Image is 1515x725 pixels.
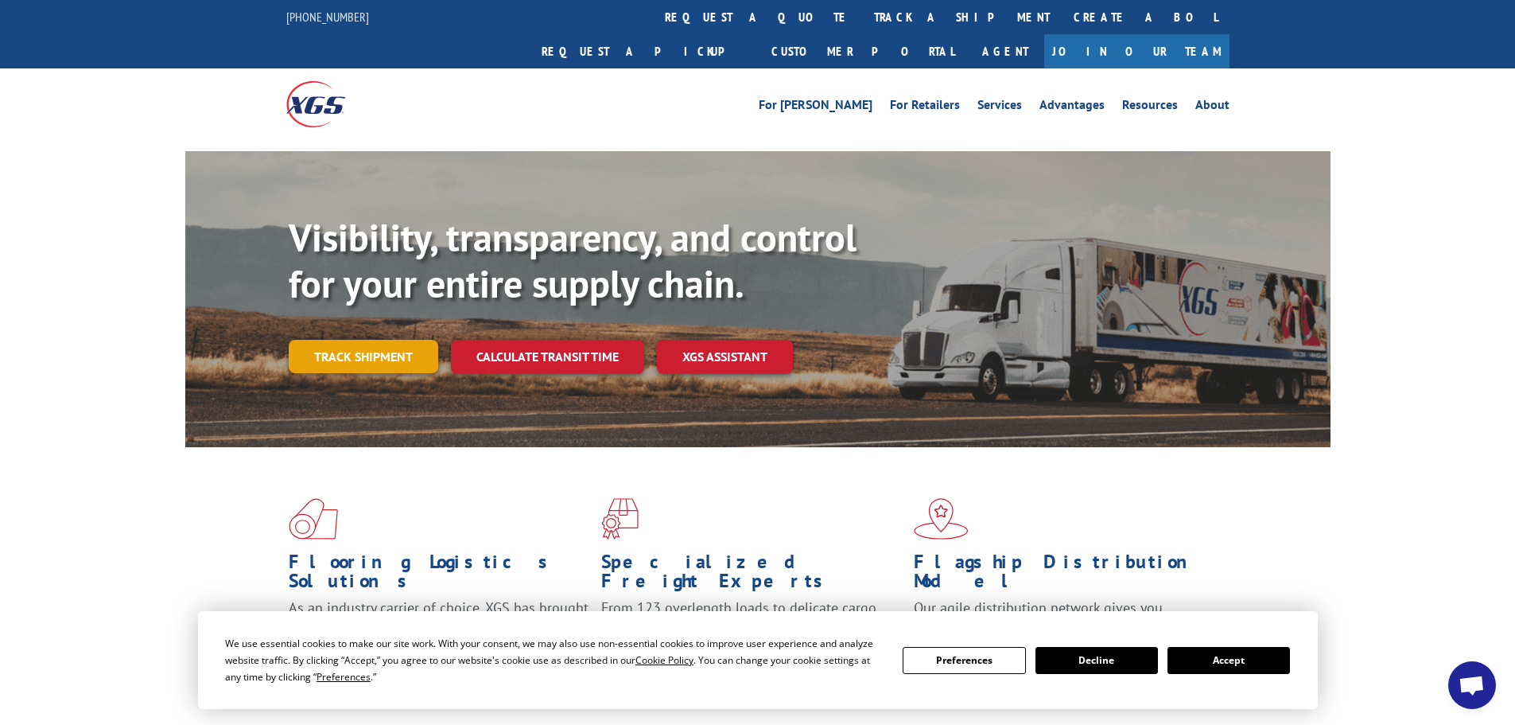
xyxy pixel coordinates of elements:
div: Cookie Consent Prompt [198,611,1318,709]
span: Cookie Policy [635,653,693,667]
button: Accept [1167,647,1290,674]
a: Agent [966,34,1044,68]
a: Services [977,99,1022,116]
a: Track shipment [289,340,438,373]
img: xgs-icon-flagship-distribution-model-red [914,498,969,540]
span: As an industry carrier of choice, XGS has brought innovation and dedication to flooring logistics... [289,598,589,655]
span: Our agile distribution network gives you nationwide inventory management on demand. [914,598,1206,636]
button: Decline [1035,647,1158,674]
a: Advantages [1039,99,1105,116]
a: Open chat [1448,661,1496,709]
a: Resources [1122,99,1178,116]
div: We use essential cookies to make our site work. With your consent, we may also use non-essential ... [225,635,884,685]
a: For Retailers [890,99,960,116]
h1: Flagship Distribution Model [914,552,1214,598]
b: Visibility, transparency, and control for your entire supply chain. [289,212,857,308]
a: Customer Portal [759,34,966,68]
button: Preferences [903,647,1025,674]
h1: Flooring Logistics Solutions [289,552,589,598]
a: XGS ASSISTANT [657,340,793,374]
img: xgs-icon-focused-on-flooring-red [601,498,639,540]
a: Calculate transit time [451,340,644,374]
span: Preferences [317,670,371,684]
a: Join Our Team [1044,34,1229,68]
p: From 123 overlength loads to delicate cargo, our experienced staff knows the best way to move you... [601,598,902,669]
h1: Specialized Freight Experts [601,552,902,598]
a: For [PERSON_NAME] [759,99,872,116]
a: Request a pickup [530,34,759,68]
a: About [1195,99,1229,116]
a: [PHONE_NUMBER] [286,9,369,25]
img: xgs-icon-total-supply-chain-intelligence-red [289,498,338,540]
